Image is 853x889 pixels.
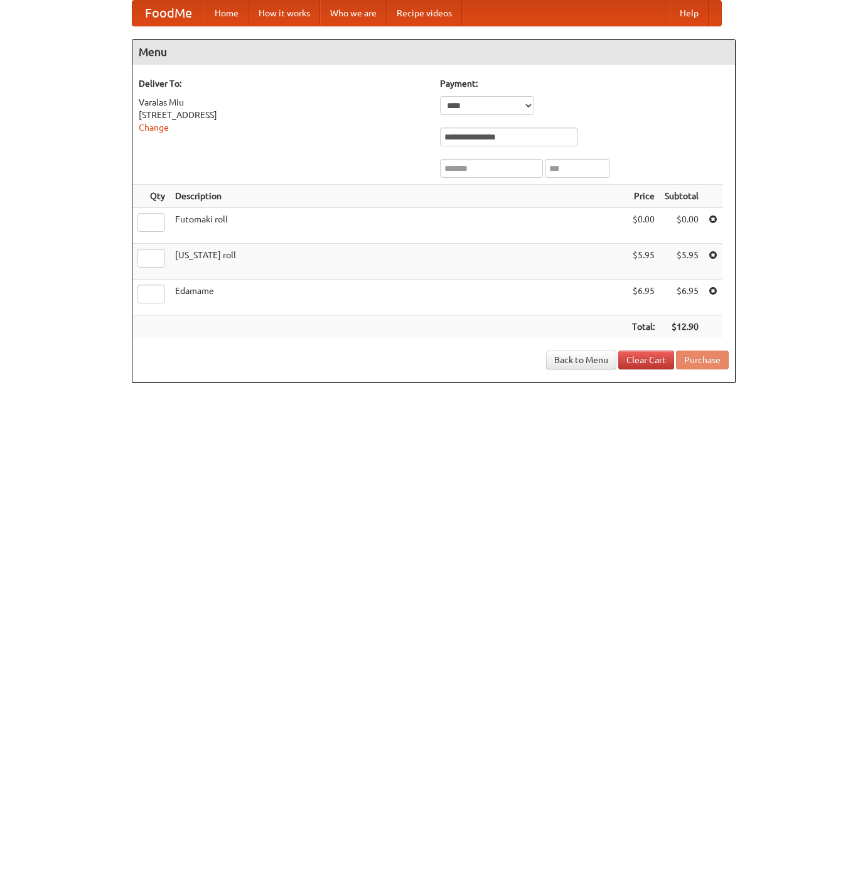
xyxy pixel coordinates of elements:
a: Recipe videos [387,1,462,26]
a: Who we are [320,1,387,26]
button: Purchase [676,351,729,369]
th: $12.90 [660,315,704,339]
div: Varalas Miu [139,96,427,109]
td: $6.95 [660,280,704,315]
a: Clear Cart [618,351,674,369]
a: Help [670,1,709,26]
th: Qty [132,185,170,208]
h5: Deliver To: [139,77,427,90]
a: FoodMe [132,1,205,26]
a: How it works [249,1,320,26]
th: Price [627,185,660,208]
td: $6.95 [627,280,660,315]
a: Back to Menu [546,351,616,369]
h5: Payment: [440,77,729,90]
td: Edamame [170,280,627,315]
h4: Menu [132,40,735,65]
td: Futomaki roll [170,208,627,244]
a: Home [205,1,249,26]
td: $0.00 [660,208,704,244]
td: [US_STATE] roll [170,244,627,280]
div: [STREET_ADDRESS] [139,109,427,121]
td: $5.95 [627,244,660,280]
td: $0.00 [627,208,660,244]
td: $5.95 [660,244,704,280]
a: Change [139,123,169,133]
th: Description [170,185,627,208]
th: Subtotal [660,185,704,208]
th: Total: [627,315,660,339]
